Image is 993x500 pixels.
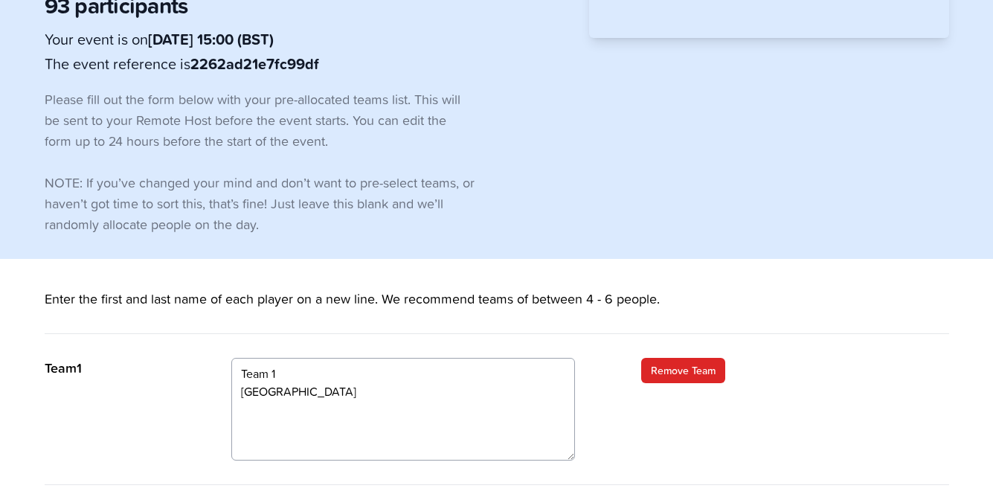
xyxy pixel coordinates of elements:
p: Your event is on [45,28,476,50]
p: The event reference is [45,53,476,74]
p: Enter the first and last name of each player on a new line. We recommend teams of between 4 - 6 p... [45,289,949,334]
a: Remove Team [641,358,725,383]
span: 1 [77,358,82,378]
b: 2262ad21e7fc99df [190,53,319,75]
p: Please fill out the form below with your pre-allocated teams list. This will be sent to your Remo... [45,89,476,152]
b: [DATE] 15:00 (BST) [148,28,274,51]
p: NOTE: If you’ve changed your mind and don’t want to pre-select teams, or haven’t got time to sort... [45,173,476,235]
p: Team [45,358,202,379]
